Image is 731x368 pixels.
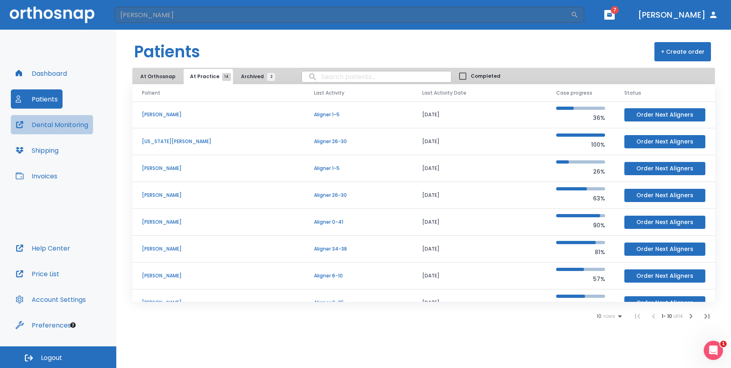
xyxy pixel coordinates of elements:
[134,69,279,84] div: tabs
[556,113,605,123] p: 36%
[267,73,275,81] span: 2
[556,140,605,150] p: 100%
[413,155,547,182] td: [DATE]
[314,89,344,97] span: Last Activity
[662,313,673,319] span: 1 - 10
[142,272,295,279] p: [PERSON_NAME]
[471,73,500,80] span: Completed
[624,296,705,309] button: Order Next Aligners
[11,89,63,109] button: Patients
[624,216,705,229] button: Order Next Aligners
[115,7,571,23] input: Search by Patient Name or Case #
[413,209,547,236] td: [DATE]
[190,73,227,80] span: At Practice
[142,192,295,199] p: [PERSON_NAME]
[413,263,547,289] td: [DATE]
[413,128,547,155] td: [DATE]
[11,64,72,83] button: Dashboard
[635,8,721,22] button: [PERSON_NAME]
[720,341,727,347] span: 1
[142,89,160,97] span: Patient
[314,165,403,172] p: Aligner 1-5
[11,290,91,309] button: Account Settings
[624,135,705,148] button: Order Next Aligners
[654,42,711,61] button: + Create order
[611,6,619,14] span: 7
[413,101,547,128] td: [DATE]
[556,274,605,284] p: 57%
[673,313,683,319] span: of 14
[314,272,403,279] p: Aligner 6-10
[11,166,62,186] button: Invoices
[134,69,182,84] button: At Orthosnap
[624,269,705,283] button: Order Next Aligners
[624,89,641,97] span: Status
[556,194,605,203] p: 63%
[41,354,62,362] span: Logout
[69,321,77,329] div: Tooltip anchor
[314,218,403,226] p: Aligner 0-41
[624,243,705,256] button: Order Next Aligners
[142,165,295,172] p: [PERSON_NAME]
[314,111,403,118] p: Aligner 1-5
[314,192,403,199] p: Aligner 26-30
[624,162,705,175] button: Order Next Aligners
[11,115,93,134] button: Dental Monitoring
[422,89,466,97] span: Last Activity Date
[314,299,403,306] p: Aligner 0-35
[314,138,403,145] p: Aligner 26-30
[10,6,95,23] img: Orthosnap
[556,220,605,230] p: 90%
[11,315,76,335] button: Preferences
[142,218,295,226] p: [PERSON_NAME]
[556,301,605,311] p: 59%
[142,245,295,253] p: [PERSON_NAME]
[142,138,295,145] p: [US_STATE][PERSON_NAME]
[241,73,271,80] span: Archived
[413,289,547,316] td: [DATE]
[704,341,723,360] iframe: Intercom live chat
[624,108,705,121] button: Order Next Aligners
[556,89,592,97] span: Case progress
[556,247,605,257] p: 81%
[222,73,231,81] span: 14
[624,189,705,202] button: Order Next Aligners
[314,245,403,253] p: Aligner 34-38
[142,111,295,118] p: [PERSON_NAME]
[601,313,615,319] span: rows
[134,40,200,64] h1: Patients
[413,182,547,209] td: [DATE]
[11,239,75,258] button: Help Center
[556,167,605,176] p: 26%
[142,299,295,306] p: [PERSON_NAME]
[11,264,64,283] button: Price List
[11,141,63,160] button: Shipping
[413,236,547,263] td: [DATE]
[597,313,601,319] span: 10
[302,69,451,85] input: search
